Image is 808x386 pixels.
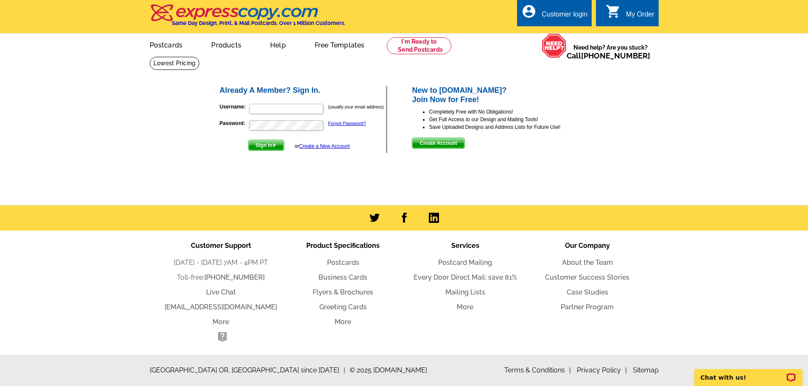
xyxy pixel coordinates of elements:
[301,34,378,54] a: Free Templates
[160,272,282,283] li: Toll-free:
[220,86,386,95] h2: Already A Member? Sign In.
[248,140,284,151] button: Sign In
[349,365,427,375] span: © 2025 [DOMAIN_NAME]
[198,34,255,54] a: Products
[567,43,654,60] span: Need help? Are you stuck?
[561,303,614,311] a: Partner Program
[136,34,196,54] a: Postcards
[220,103,248,111] label: Username:
[299,143,349,149] a: Create a New Account
[581,51,650,60] a: [PHONE_NUMBER]
[319,303,367,311] a: Greeting Cards
[565,242,610,250] span: Our Company
[414,273,517,281] a: Every Door Direct Mail: save 81%
[542,11,587,22] div: Customer login
[412,138,464,148] span: Create Account
[165,303,277,311] a: [EMAIL_ADDRESS][DOMAIN_NAME]
[160,258,282,268] li: [DATE] - [DATE] 7AM - 4PM PT
[567,51,650,60] span: Call
[606,9,654,20] a: shopping_cart My Order
[191,242,251,250] span: Customer Support
[606,4,621,19] i: shopping_cart
[412,86,590,104] h2: New to [DOMAIN_NAME]? Join Now for Free!
[562,258,613,267] a: About the Team
[521,9,587,20] a: account_circle Customer login
[150,10,345,26] a: Same Day Design, Print, & Mail Postcards. Over 1 Million Customers.
[328,121,366,126] a: Forgot Password?
[327,258,359,267] a: Postcards
[328,104,384,109] small: (usually your email address)
[577,366,627,374] a: Privacy Policy
[212,318,229,326] a: More
[542,33,567,58] img: help
[438,258,492,267] a: Postcard Mailing
[206,288,236,296] a: Live Chat
[220,119,248,127] label: Password:
[633,366,659,374] a: Sitemap
[294,142,349,150] div: or
[172,20,345,26] h4: Same Day Design, Print, & Mail Postcards. Over 1 Million Customers.
[150,365,345,375] span: [GEOGRAPHIC_DATA] OR, [GEOGRAPHIC_DATA] since [DATE]
[257,34,299,54] a: Help
[412,138,464,149] button: Create Account
[451,242,479,250] span: Services
[335,318,351,326] a: More
[521,4,537,19] i: account_circle
[429,108,590,116] li: Completely Free with No Obligations!
[545,273,629,281] a: Customer Success Stories
[429,116,590,123] li: Get Full Access to our Design and Mailing Tools!
[273,143,277,147] img: button-next-arrow-white.png
[204,273,265,281] a: [PHONE_NUMBER]
[626,11,654,22] div: My Order
[445,288,485,296] a: Mailing Lists
[306,242,380,250] span: Product Specifications
[689,359,808,386] iframe: LiveChat chat widget
[504,366,571,374] a: Terms & Conditions
[313,288,373,296] a: Flyers & Brochures
[457,303,473,311] a: More
[429,123,590,131] li: Save Uploaded Designs and Address Lists for Future Use!
[319,273,367,281] a: Business Cards
[567,288,608,296] a: Case Studies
